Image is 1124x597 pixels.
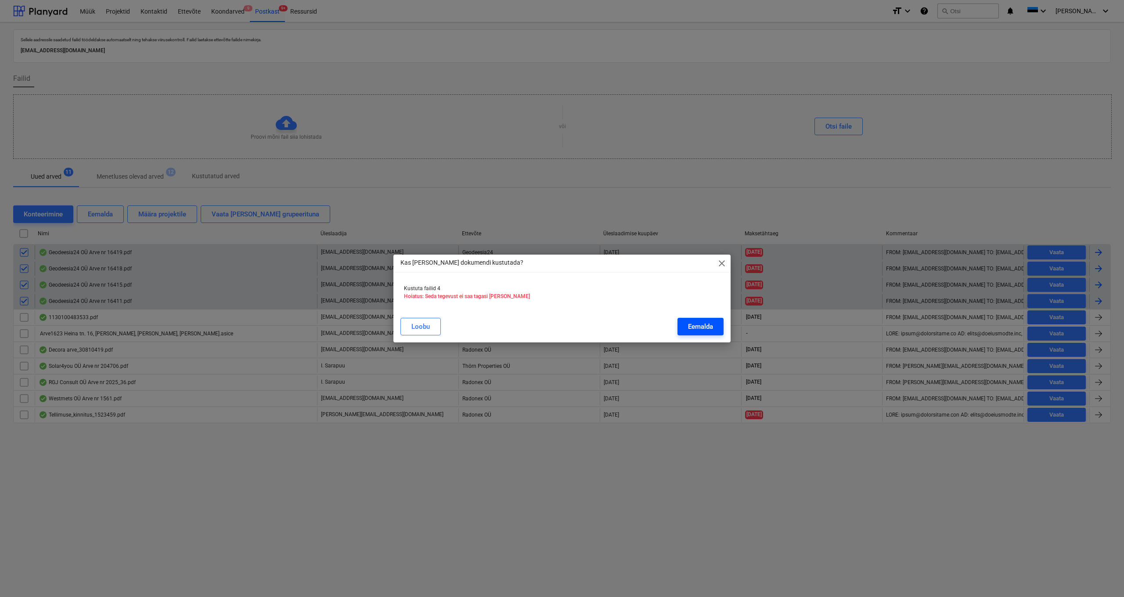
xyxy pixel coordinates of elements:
[717,258,727,269] span: close
[677,318,724,335] button: Eemalda
[404,293,720,300] p: Hoiatus: Seda tegevust ei saa tagasi [PERSON_NAME]
[400,258,523,267] p: Kas [PERSON_NAME] dokumendi kustutada?
[404,285,720,292] p: Kustuta failid 4
[400,318,441,335] button: Loobu
[688,321,713,332] div: Eemalda
[411,321,430,332] div: Loobu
